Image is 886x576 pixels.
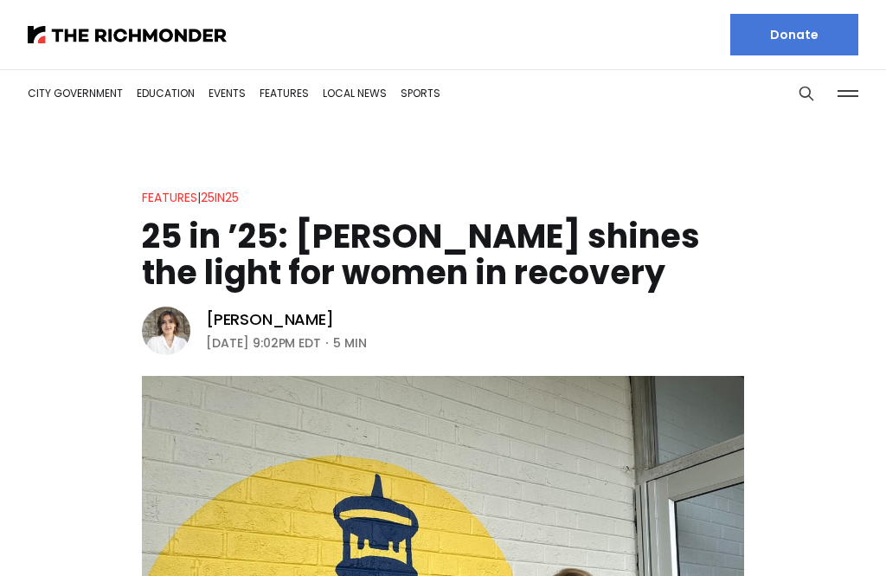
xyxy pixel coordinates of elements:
a: Local News [323,86,387,100]
a: Features [260,86,309,100]
a: Education [137,86,195,100]
button: Search this site [793,81,819,107]
a: Features [142,189,197,206]
a: City Government [28,86,123,100]
time: [DATE] 9:02PM EDT [206,333,321,353]
h1: 25 in ’25: [PERSON_NAME] shines the light for women in recovery [142,218,744,291]
a: [PERSON_NAME] [206,309,334,330]
span: 5 min [333,333,367,353]
img: The Richmonder [28,26,227,43]
iframe: portal-trigger [739,491,886,576]
div: | [142,187,239,208]
a: 25in25 [201,189,239,206]
a: Sports [401,86,440,100]
img: Eleanor Shaw [142,307,190,355]
a: Donate [730,14,858,55]
a: Events [209,86,246,100]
